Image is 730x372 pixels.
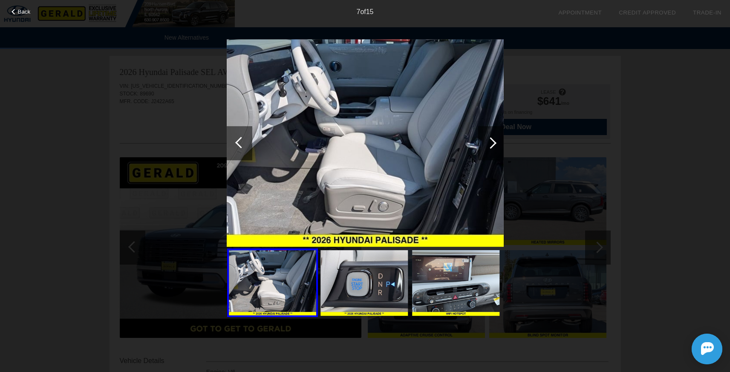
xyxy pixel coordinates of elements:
span: 15 [366,8,374,15]
a: Trade-In [693,9,721,16]
a: Credit Approved [619,9,676,16]
span: 7 [356,8,360,15]
img: New-2026-Hyundai-Palisade-SELAWD-ID24785354540-aHR0cDovL2ltYWdlcy51bml0c2ludmVudG9yeS5jb20vdXBsb2... [227,39,504,247]
span: Back [18,9,31,15]
a: Appointment [558,9,602,16]
img: New-2026-Hyundai-Palisade-SELAWD-ID24785354543-aHR0cDovL2ltYWdlcy51bml0c2ludmVudG9yeS5jb20vdXBsb2... [320,250,408,316]
img: New-2026-Hyundai-Palisade-SELAWD-ID24785354546-aHR0cDovL2ltYWdlcy51bml0c2ludmVudG9yeS5jb20vdXBsb2... [412,250,499,316]
iframe: Chat Assistance [653,326,730,372]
